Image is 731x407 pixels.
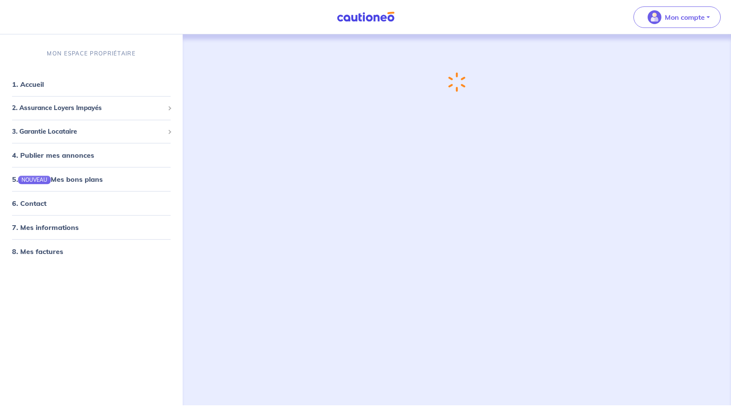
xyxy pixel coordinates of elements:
[648,10,661,24] img: illu_account_valid_menu.svg
[12,175,103,184] a: 5.NOUVEAUMes bons plans
[3,219,179,236] div: 7. Mes informations
[3,243,179,260] div: 8. Mes factures
[333,12,398,22] img: Cautioneo
[3,171,179,188] div: 5.NOUVEAUMes bons plans
[3,147,179,164] div: 4. Publier mes annonces
[3,195,179,212] div: 6. Contact
[12,126,164,136] span: 3. Garantie Locataire
[12,103,164,113] span: 2. Assurance Loyers Impayés
[12,80,44,89] a: 1. Accueil
[12,247,63,256] a: 8. Mes factures
[3,100,179,116] div: 2. Assurance Loyers Impayés
[47,49,135,58] p: MON ESPACE PROPRIÉTAIRE
[3,123,179,140] div: 3. Garantie Locataire
[12,151,94,159] a: 4. Publier mes annonces
[3,76,179,93] div: 1. Accueil
[12,199,46,208] a: 6. Contact
[12,223,79,232] a: 7. Mes informations
[665,12,705,22] p: Mon compte
[444,69,470,95] img: loading-spinner
[633,6,721,28] button: illu_account_valid_menu.svgMon compte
